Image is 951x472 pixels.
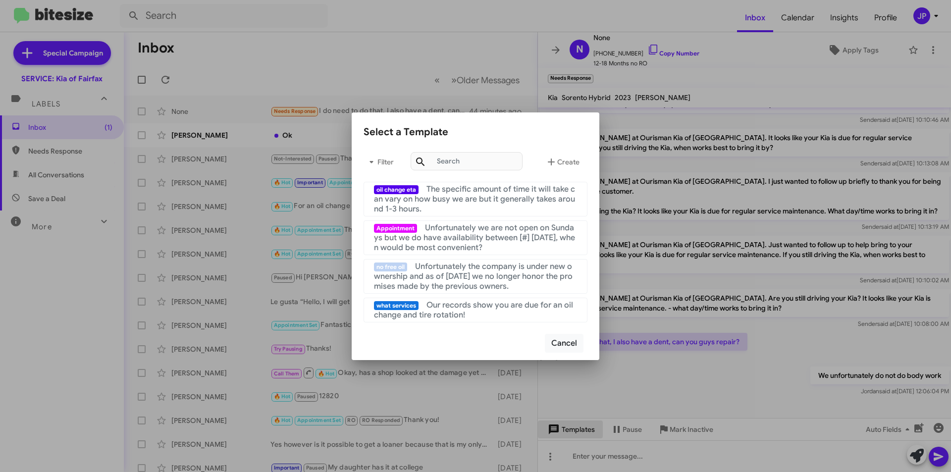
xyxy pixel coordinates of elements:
span: Our records show you are due for an oil change and tire rotation! [374,300,573,320]
span: The specific amount of time it will take can vary on how busy we are but it generally takes aroun... [374,184,575,214]
span: Create [545,153,580,171]
span: Unfortunately we are not open on Sundays but we do have availability between [#] [DATE], when wou... [374,223,575,253]
button: Create [537,150,587,174]
span: what services [374,301,419,310]
span: no free oil [374,262,407,271]
div: Select a Template [364,124,587,140]
span: oil change eta [374,185,419,194]
button: Cancel [545,334,583,353]
span: Unfortunately the company is under new ownership and as of [DATE] we no longer honor the promises... [374,262,573,291]
span: Appointment [374,224,417,233]
button: Filter [364,150,395,174]
span: Filter [364,153,395,171]
input: Search [411,152,523,170]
